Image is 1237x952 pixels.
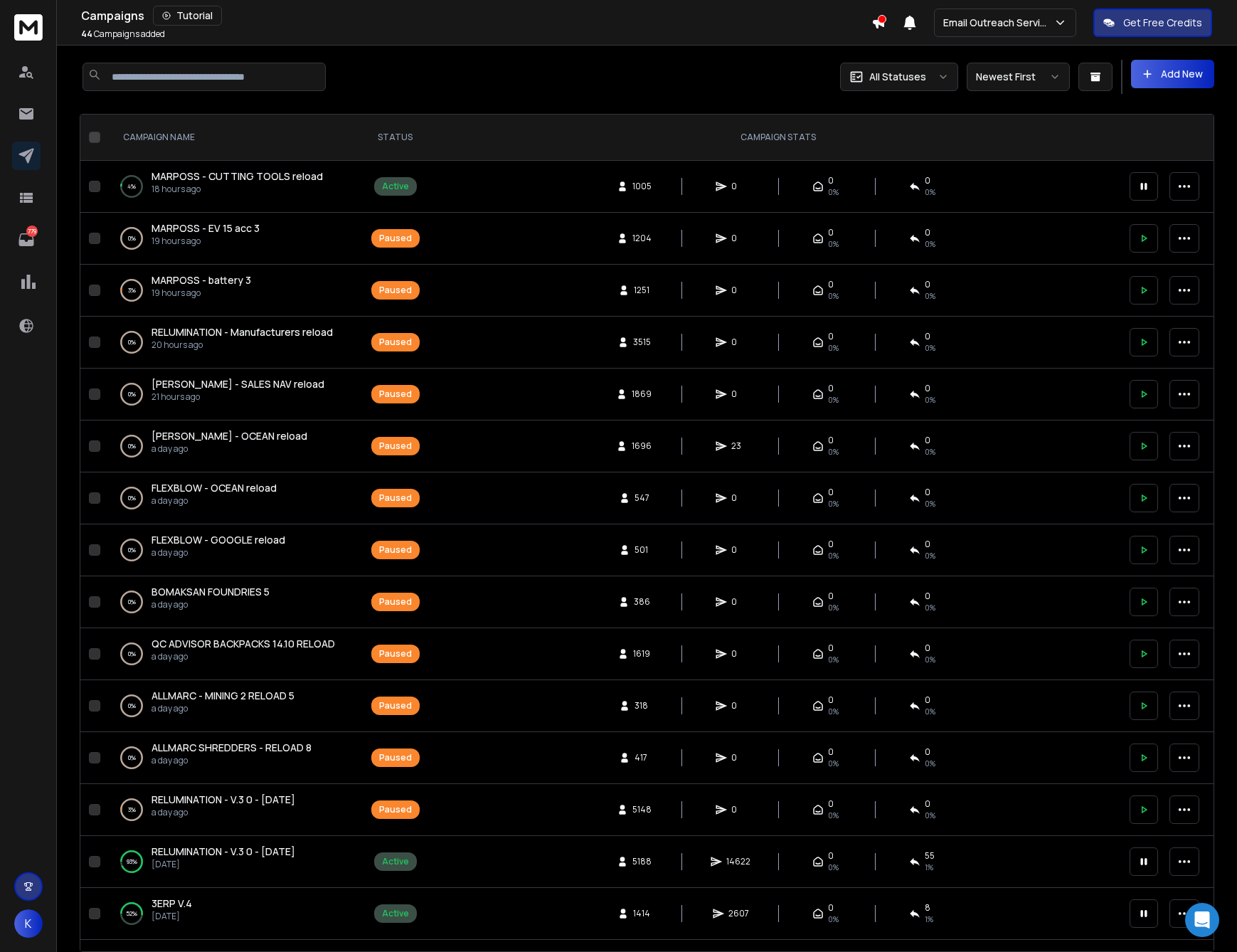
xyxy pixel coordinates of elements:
span: 0 [925,694,930,706]
span: 0 [828,539,834,550]
span: [PERSON_NAME] - SALES NAV reload [152,377,324,391]
td: 0%ALLMARC SHREDDERS - RELOAD 8a day ago [106,732,355,784]
td: 3%RELUMINATION - V.3 0 - [DATE]a day ago [106,784,355,836]
span: 0 [731,492,745,504]
span: 0% [925,394,935,406]
a: RELUMINATION - Manufacturers reload [152,325,333,339]
span: 0 [828,227,834,238]
span: 0 [828,435,834,446]
span: 0% [828,706,839,717]
a: RELUMINATION - V.3 0 - [DATE] [152,845,295,859]
button: Tutorial [153,6,222,26]
span: 0% [828,914,839,925]
span: 0% [828,810,839,821]
td: 0%QC ADVISOR BACKPACKS 14.10 RELOADa day ago [106,628,355,680]
p: [DATE] [152,859,295,870]
div: Paused [379,544,412,556]
span: 0 [731,804,745,815]
span: 0% [925,602,935,613]
div: Paused [379,648,412,660]
span: 0% [925,290,935,302]
p: 0 % [128,439,136,453]
span: 1869 [632,388,652,400]
td: 0%BOMAKSAN FOUNDRIES 5a day ago [106,576,355,628]
p: 0 % [128,751,136,765]
a: QC ADVISOR BACKPACKS 14.10 RELOAD [152,637,335,651]
span: 0 [925,642,930,654]
div: Paused [379,388,412,400]
p: 93 % [127,855,137,869]
span: BOMAKSAN FOUNDRIES 5 [152,585,270,598]
span: 0% [828,186,839,198]
span: 0 [925,383,930,394]
a: MARPOSS - battery 3 [152,273,251,287]
span: [PERSON_NAME] - OCEAN reload [152,429,307,443]
span: 23 [731,440,745,452]
p: a day ago [152,703,294,714]
span: 0% [828,446,839,458]
span: 5148 [632,804,652,815]
div: Active [382,181,409,192]
span: 44 [81,28,92,40]
span: 3515 [633,337,651,348]
p: a day ago [152,599,270,610]
div: Paused [379,700,412,712]
span: FLEXBLOW - OCEAN reload [152,481,277,494]
p: 779 [26,226,38,237]
span: RELUMINATION - V.3 0 - [DATE] [152,793,295,806]
span: 0 [828,902,834,914]
span: 0% [828,654,839,665]
span: 1251 [634,285,649,296]
span: 0 [731,337,745,348]
td: 93%RELUMINATION - V.3 0 - [DATE][DATE] [106,836,355,888]
div: Paused [379,752,412,763]
span: 8 [925,902,930,914]
a: MARPOSS - CUTTING TOOLS reload [152,169,323,184]
span: 0 [925,227,930,238]
span: 501 [635,544,649,556]
span: RELUMINATION - Manufacturers reload [152,325,333,339]
span: 0 [731,752,745,763]
span: 14622 [726,856,750,867]
span: 3ERP V.4 [152,897,192,910]
span: QC ADVISOR BACKPACKS 14.10 RELOAD [152,637,335,650]
p: 0 % [128,699,136,713]
th: CAMPAIGN STATS [435,115,1121,161]
span: 0% [925,186,935,198]
span: 318 [635,700,649,712]
span: 0 [731,233,745,244]
a: FLEXBLOW - OCEAN reload [152,481,277,495]
th: CAMPAIGN NAME [106,115,355,161]
span: 0% [828,342,839,354]
p: a day ago [152,547,285,559]
span: 386 [634,596,650,608]
span: 0% [828,498,839,509]
div: Paused [379,440,412,452]
p: 52 % [126,906,137,921]
p: 0 % [128,231,136,245]
p: Campaigns added [81,28,165,40]
span: 0% [925,810,935,821]
span: 0 [828,175,834,186]
span: 0 [925,331,930,342]
button: K [14,909,43,938]
span: ALLMARC SHREDDERS - RELOAD 8 [152,741,312,754]
span: 547 [635,492,649,504]
p: 20 hours ago [152,339,333,351]
span: 0 [828,746,834,758]
span: MARPOSS - battery 3 [152,273,251,287]
span: 0% [828,290,839,302]
td: 0%MARPOSS - EV 15 acc 319 hours ago [106,213,355,265]
span: 0% [925,498,935,509]
a: FLEXBLOW - GOOGLE reload [152,533,285,547]
a: ALLMARC SHREDDERS - RELOAD 8 [152,741,312,755]
span: 0 [731,285,745,296]
span: 0% [925,758,935,769]
div: Active [382,908,409,919]
span: 0 [925,746,930,758]
span: 1 % [925,862,933,873]
span: 1005 [632,181,652,192]
p: a day ago [152,651,335,662]
p: 0 % [128,543,136,557]
p: 0 % [128,491,136,505]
